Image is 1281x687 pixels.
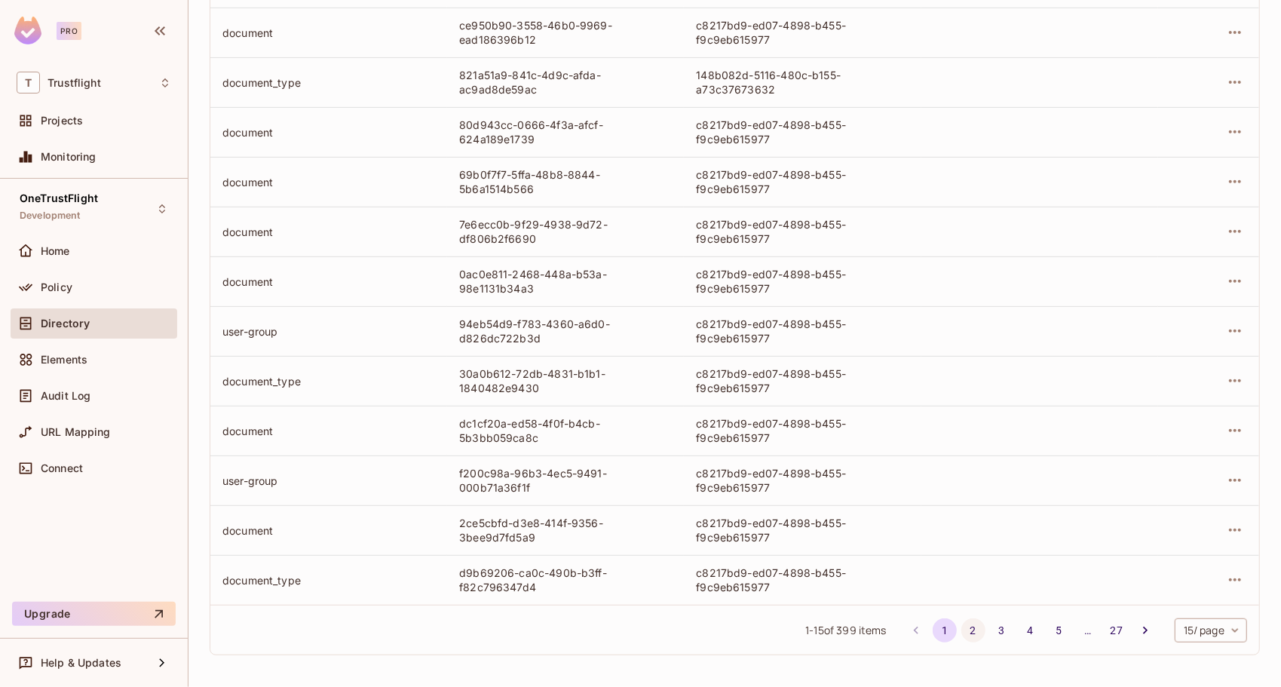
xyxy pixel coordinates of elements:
[1175,618,1247,643] div: 15 / page
[961,618,985,643] button: Go to page 2
[696,367,909,395] div: c8217bd9-ed07-4898-b455-f9c9eb615977
[459,516,672,544] div: 2ce5cbfd-d3e8-414f-9356-3bee9d7fd5a9
[222,175,435,189] div: document
[222,75,435,90] div: document_type
[20,192,98,204] span: OneTrustFlight
[222,26,435,40] div: document
[41,462,83,474] span: Connect
[41,115,83,127] span: Projects
[459,566,672,594] div: d9b69206-ca0c-490b-b3ff-f82c796347d4
[933,618,957,643] button: page 1
[696,267,909,296] div: c8217bd9-ed07-4898-b455-f9c9eb615977
[1105,618,1129,643] button: Go to page 27
[41,245,70,257] span: Home
[696,317,909,345] div: c8217bd9-ed07-4898-b455-f9c9eb615977
[57,22,81,40] div: Pro
[459,466,672,495] div: f200c98a-96b3-4ec5-9491-000b71a36f1f
[222,225,435,239] div: document
[459,416,672,445] div: dc1cf20a-ed58-4f0f-b4cb-5b3bb059ca8c
[902,618,1160,643] nav: pagination navigation
[222,523,435,538] div: document
[14,17,41,44] img: SReyMgAAAABJRU5ErkJggg==
[696,167,909,196] div: c8217bd9-ed07-4898-b455-f9c9eb615977
[222,374,435,388] div: document_type
[696,118,909,146] div: c8217bd9-ed07-4898-b455-f9c9eb615977
[222,324,435,339] div: user-group
[41,390,90,402] span: Audit Log
[459,367,672,395] div: 30a0b612-72db-4831-b1b1-1840482e9430
[41,426,111,438] span: URL Mapping
[41,657,121,669] span: Help & Updates
[41,317,90,330] span: Directory
[459,118,672,146] div: 80d943cc-0666-4f3a-afcf-624a189e1739
[696,416,909,445] div: c8217bd9-ed07-4898-b455-f9c9eb615977
[696,516,909,544] div: c8217bd9-ed07-4898-b455-f9c9eb615977
[459,18,672,47] div: ce950b90-3558-46b0-9969-ead186396b12
[459,167,672,196] div: 69b0f7f7-5ffa-48b8-8844-5b6a1514b566
[990,618,1014,643] button: Go to page 3
[696,68,909,97] div: 148b082d-5116-480c-b155-a73c37673632
[20,210,81,222] span: Development
[696,566,909,594] div: c8217bd9-ed07-4898-b455-f9c9eb615977
[222,274,435,289] div: document
[1019,618,1043,643] button: Go to page 4
[696,217,909,246] div: c8217bd9-ed07-4898-b455-f9c9eb615977
[12,602,176,626] button: Upgrade
[1133,618,1157,643] button: Go to next page
[1076,623,1100,638] div: …
[17,72,40,94] span: T
[805,622,886,639] span: 1 - 15 of 399 items
[459,217,672,246] div: 7e6ecc0b-9f29-4938-9d72-df806b2f6690
[696,466,909,495] div: c8217bd9-ed07-4898-b455-f9c9eb615977
[459,317,672,345] div: 94eb54d9-f783-4360-a6d0-d826dc722b3d
[48,77,101,89] span: Workspace: Trustflight
[222,424,435,438] div: document
[41,151,97,163] span: Monitoring
[41,281,72,293] span: Policy
[1047,618,1071,643] button: Go to page 5
[696,18,909,47] div: c8217bd9-ed07-4898-b455-f9c9eb615977
[222,573,435,587] div: document_type
[459,267,672,296] div: 0ac0e811-2468-448a-b53a-98e1131b34a3
[222,125,435,140] div: document
[41,354,87,366] span: Elements
[222,474,435,488] div: user-group
[459,68,672,97] div: 821a51a9-841c-4d9c-afda-ac9ad8de59ac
